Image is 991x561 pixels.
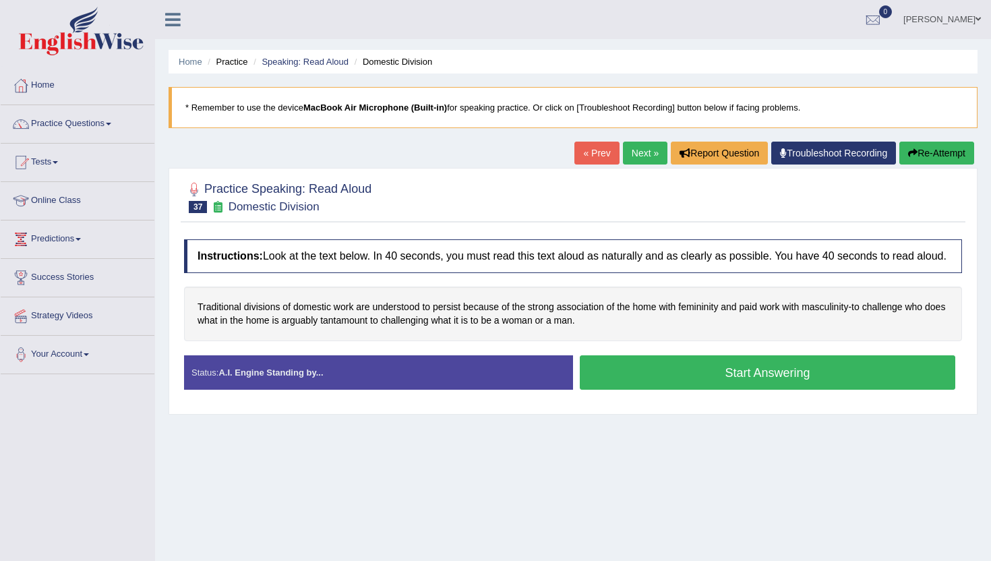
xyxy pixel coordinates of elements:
a: Tests [1,144,154,177]
li: Domestic Division [351,55,433,68]
span: Click to see word definition [481,314,491,328]
span: Click to see word definition [381,314,429,328]
span: Click to see word definition [494,314,500,328]
span: Click to see word definition [372,300,419,314]
span: Click to see word definition [220,314,227,328]
span: Click to see word definition [678,300,718,314]
span: Click to see word definition [925,300,945,314]
span: Click to see word definition [272,314,279,328]
button: Start Answering [580,355,955,390]
a: Troubleshoot Recording [771,142,896,165]
span: Click to see word definition [557,300,604,314]
span: Click to see word definition [471,314,479,328]
div: Status: [184,355,573,390]
span: Click to see word definition [760,300,780,314]
blockquote: * Remember to use the device for speaking practice. Or click on [Troubleshoot Recording] button b... [169,87,978,128]
a: Success Stories [1,259,154,293]
a: Home [179,57,202,67]
span: Click to see word definition [422,300,430,314]
span: Click to see word definition [334,300,354,314]
button: Report Question [671,142,768,165]
a: Online Class [1,182,154,216]
small: Exam occurring question [210,201,224,214]
a: Home [1,67,154,100]
span: Click to see word definition [282,300,291,314]
span: Click to see word definition [230,314,243,328]
li: Practice [204,55,247,68]
span: Click to see word definition [293,300,331,314]
span: Click to see word definition [502,314,533,328]
span: Click to see word definition [502,300,510,314]
span: Click to see word definition [198,314,218,328]
span: Click to see word definition [740,300,757,314]
span: Click to see word definition [554,314,572,328]
a: « Prev [574,142,619,165]
span: Click to see word definition [546,314,551,328]
span: 0 [879,5,893,18]
span: Click to see word definition [198,300,241,314]
span: Click to see word definition [246,314,270,328]
span: Click to see word definition [463,300,499,314]
span: Click to see word definition [659,300,675,314]
span: Click to see word definition [862,300,903,314]
span: Click to see word definition [320,314,367,328]
a: Speaking: Read Aloud [262,57,349,67]
span: Click to see word definition [535,314,543,328]
span: Click to see word definition [282,314,318,328]
span: Click to see word definition [454,314,458,328]
h4: Look at the text below. In 40 seconds, you must read this text aloud as naturally and as clearly ... [184,239,962,273]
span: Click to see word definition [431,314,451,328]
h2: Practice Speaking: Read Aloud [184,179,371,213]
span: Click to see word definition [802,300,848,314]
span: 37 [189,201,207,213]
div: - . [184,287,962,341]
span: Click to see word definition [607,300,615,314]
button: Re-Attempt [899,142,974,165]
span: Click to see word definition [512,300,524,314]
strong: A.I. Engine Standing by... [218,367,323,378]
b: MacBook Air Microphone (Built-in) [303,102,447,113]
small: Domestic Division [229,200,320,213]
span: Click to see word definition [356,300,369,314]
a: Strategy Videos [1,297,154,331]
span: Click to see word definition [244,300,280,314]
a: Practice Questions [1,105,154,139]
span: Click to see word definition [370,314,378,328]
span: Click to see word definition [851,300,860,314]
span: Click to see word definition [617,300,630,314]
a: Next » [623,142,667,165]
span: Click to see word definition [633,300,657,314]
span: Click to see word definition [905,300,922,314]
span: Click to see word definition [782,300,799,314]
span: Click to see word definition [433,300,460,314]
a: Predictions [1,220,154,254]
span: Click to see word definition [461,314,468,328]
span: Click to see word definition [721,300,736,314]
b: Instructions: [198,250,263,262]
a: Your Account [1,336,154,370]
span: Click to see word definition [528,300,554,314]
